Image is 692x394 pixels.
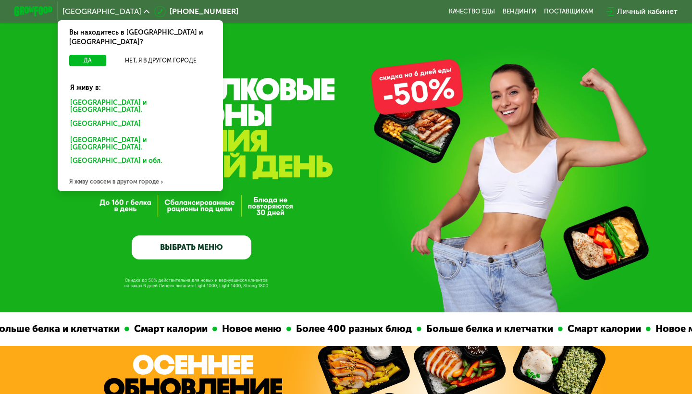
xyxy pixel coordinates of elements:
[62,8,141,15] span: [GEOGRAPHIC_DATA]
[58,172,223,191] div: Я живу совсем в другом городе
[217,321,286,336] div: Новое меню
[58,20,223,55] div: Вы находитесь в [GEOGRAPHIC_DATA] и [GEOGRAPHIC_DATA]?
[132,235,251,259] a: ВЫБРАТЬ МЕНЮ
[544,8,593,15] div: поставщикам
[617,6,678,17] div: Личный кабинет
[449,8,495,15] a: Качество еды
[63,97,217,117] div: [GEOGRAPHIC_DATA] и [GEOGRAPHIC_DATA].
[63,134,217,154] div: [GEOGRAPHIC_DATA] и [GEOGRAPHIC_DATA].
[129,321,212,336] div: Смарт калории
[421,321,557,336] div: Больше белка и клетчатки
[63,118,213,133] div: [GEOGRAPHIC_DATA]
[503,8,536,15] a: Вендинги
[562,321,645,336] div: Смарт калории
[63,155,213,170] div: [GEOGRAPHIC_DATA] и обл.
[291,321,416,336] div: Более 400 разных блюд
[110,55,211,66] button: Нет, я в другом городе
[154,6,238,17] a: [PHONE_NUMBER]
[63,75,217,93] div: Я живу в:
[69,55,106,66] button: Да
